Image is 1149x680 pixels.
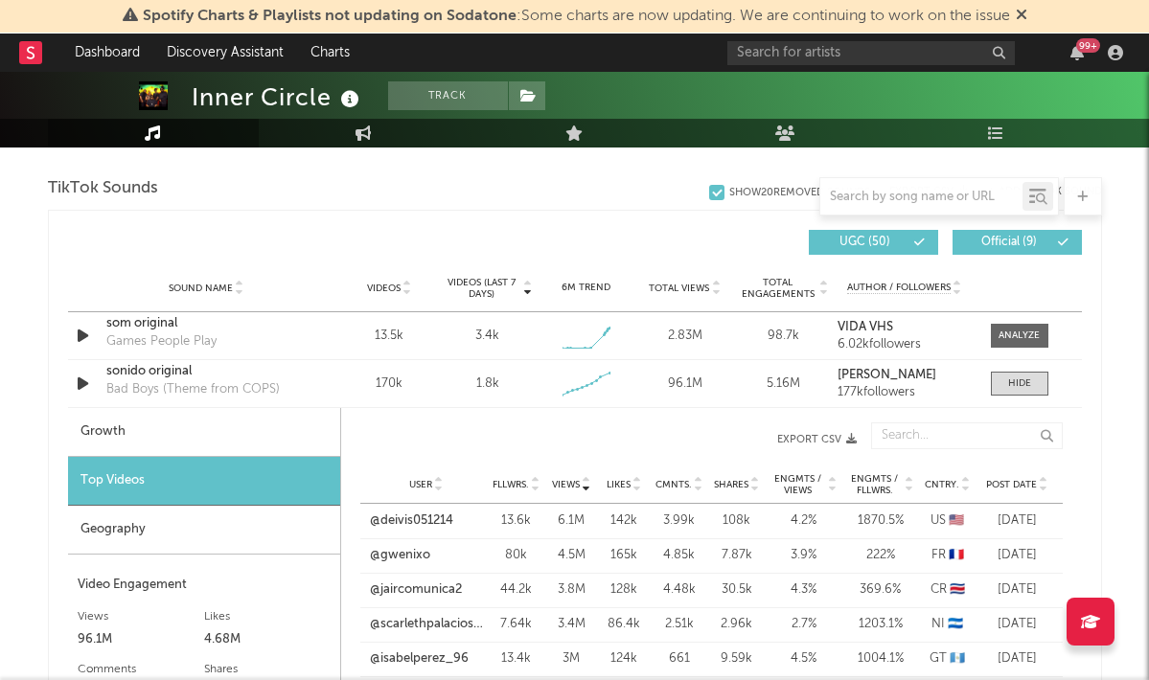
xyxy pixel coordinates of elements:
[68,506,340,555] div: Geography
[603,615,646,634] div: 86.4k
[493,511,540,531] div: 13.6k
[379,434,857,445] button: Export CSV
[924,546,972,565] div: FR
[541,281,631,295] div: 6M Trend
[871,422,1063,449] input: Search...
[838,386,971,399] div: 177k followers
[370,511,453,531] a: @deivis051214
[655,479,692,490] span: Cmnts.
[106,332,217,351] div: Games People Play
[770,580,838,600] div: 4.3 %
[204,628,331,651] div: 4.68M
[655,511,703,531] div: 3.99k
[713,511,761,531] div: 108k
[986,479,1037,490] span: Post Date
[770,546,838,565] div: 3.9 %
[713,546,761,565] div: 7.87k
[493,479,529,490] span: Fllwrs.
[603,546,646,565] div: 165k
[847,473,903,496] span: Engmts / Fllwrs.
[153,34,297,72] a: Discovery Assistant
[78,628,204,651] div: 96.1M
[838,369,936,381] strong: [PERSON_NAME]
[493,546,540,565] div: 80k
[770,473,826,496] span: Engmts / Views
[297,34,363,72] a: Charts
[924,511,972,531] div: US
[169,283,233,294] span: Sound Name
[950,652,965,665] span: 🇬🇹
[409,479,432,490] span: User
[550,649,593,669] div: 3M
[345,327,434,346] div: 13.5k
[981,615,1053,634] div: [DATE]
[655,546,703,565] div: 4.85k
[713,580,761,600] div: 30.5k
[924,649,972,669] div: GT
[607,479,631,490] span: Likes
[370,546,430,565] a: @gwenixo
[550,615,593,634] div: 3.4M
[925,479,959,490] span: Cntry.
[106,314,307,333] a: som original
[550,546,593,565] div: 4.5M
[493,615,540,634] div: 7.64k
[367,283,401,294] span: Videos
[727,41,1015,65] input: Search for artists
[770,511,838,531] div: 4.2 %
[204,605,331,628] div: Likes
[981,580,1053,600] div: [DATE]
[713,649,761,669] div: 9.59k
[1076,38,1100,53] div: 99 +
[924,615,972,634] div: NI
[847,546,914,565] div: 222 %
[143,9,517,24] span: Spotify Charts & Playlists not updating on Sodatone
[370,615,483,634] a: @scarlethpalacios887
[475,327,499,346] div: 3.4k
[345,374,434,394] div: 170k
[739,327,828,346] div: 98.7k
[981,546,1053,565] div: [DATE]
[192,81,364,113] div: Inner Circle
[603,511,646,531] div: 142k
[603,649,646,669] div: 124k
[739,277,816,300] span: Total Engagements
[838,338,971,351] div: 6.02k followers
[106,362,307,381] div: sonido original
[493,649,540,669] div: 13.4k
[965,237,1053,248] span: Official ( 9 )
[838,321,893,333] strong: VIDA VHS
[981,511,1053,531] div: [DATE]
[61,34,153,72] a: Dashboard
[770,649,838,669] div: 4.5 %
[552,479,580,490] span: Views
[847,649,914,669] div: 1004.1 %
[493,580,540,600] div: 44.2k
[950,583,965,596] span: 🇨🇷
[821,237,909,248] span: UGC ( 50 )
[847,511,914,531] div: 1870.5 %
[78,605,204,628] div: Views
[714,479,748,490] span: Shares
[106,380,280,399] div: Bad Boys (Theme from COPS)
[443,277,520,300] span: Videos (last 7 days)
[948,618,963,630] span: 🇳🇮
[603,580,646,600] div: 128k
[770,615,838,634] div: 2.7 %
[1070,45,1084,60] button: 99+
[949,549,964,561] span: 🇫🇷
[1016,9,1027,24] span: Dismiss
[847,580,914,600] div: 369.6 %
[476,374,499,394] div: 1.8k
[655,615,703,634] div: 2.51k
[924,580,972,600] div: CR
[981,649,1053,669] div: [DATE]
[838,369,971,382] a: [PERSON_NAME]
[388,81,508,110] button: Track
[143,9,1010,24] span: : Some charts are now updating. We are continuing to work on the issue
[809,230,938,255] button: UGC(50)
[550,511,593,531] div: 6.1M
[739,374,828,394] div: 5.16M
[820,190,1023,205] input: Search by song name or URL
